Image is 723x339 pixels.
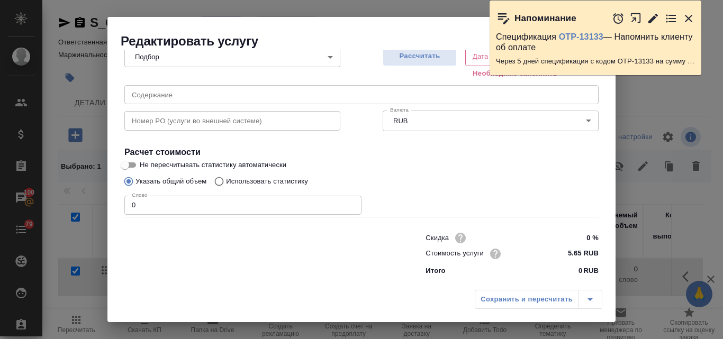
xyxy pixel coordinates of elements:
p: Итого [426,265,445,276]
button: Редактировать [647,12,659,25]
p: Необходимо заполнить [473,68,591,79]
span: Не пересчитывать статистику автоматически [140,160,286,170]
button: Открыть в новой вкладке [630,7,642,30]
div: split button [475,290,602,309]
p: Скидка [426,233,449,243]
div: Подбор [124,47,340,67]
a: OTP-13133 [559,32,603,41]
button: Отложить [612,12,625,25]
button: Подбор [132,52,162,61]
div: RUB [383,111,599,131]
input: ✎ Введи что-нибудь [559,230,599,245]
p: 0 [579,265,582,276]
p: Напоминание [514,13,576,24]
p: Стоимость услуги [426,248,484,259]
p: Указать общий объем [135,176,206,187]
button: Перейти в todo [665,12,677,25]
span: Рассчитать [388,50,451,62]
h4: Расчет стоимости [124,146,599,159]
button: RUB [390,116,411,125]
p: RUB [583,265,599,276]
p: Через 5 дней спецификация с кодом OTP-13133 на сумму 7280.04 RUB будет просрочена [496,56,695,67]
input: ✎ Введи что-нибудь [559,246,599,261]
p: Спецификация — Напомнить клиенту об оплате [496,32,695,53]
button: Рассчитать [383,47,457,66]
h2: Редактировать услугу [121,33,616,50]
p: Использовать статистику [226,176,308,187]
button: Закрыть [682,12,695,25]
